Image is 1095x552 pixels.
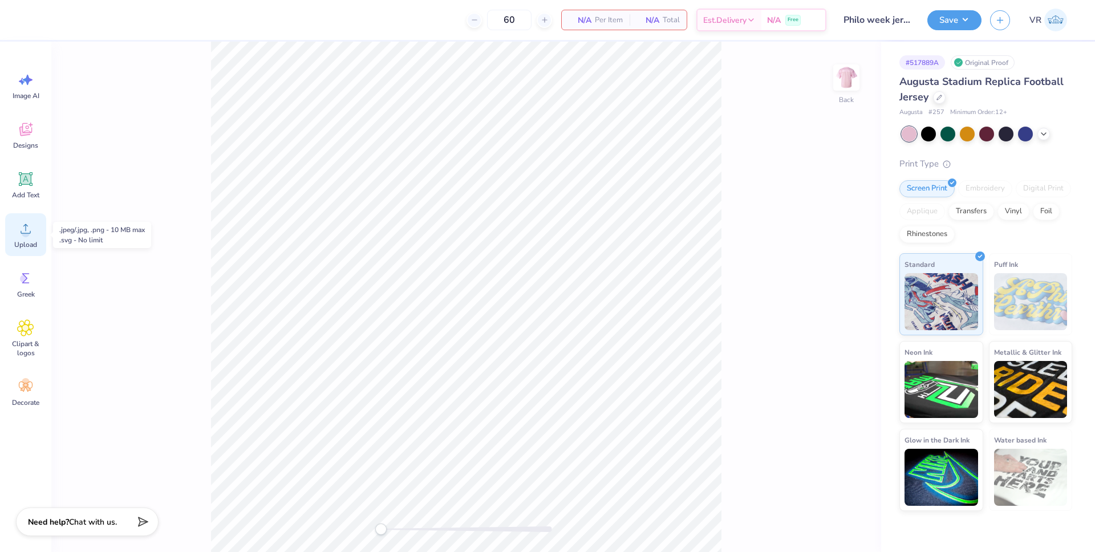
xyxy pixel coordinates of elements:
[703,14,747,26] span: Est. Delivery
[767,14,781,26] span: N/A
[994,258,1018,270] span: Puff Ink
[905,346,932,358] span: Neon Ink
[899,55,945,70] div: # 517889A
[663,14,680,26] span: Total
[12,398,39,407] span: Decorate
[899,75,1064,104] span: Augusta Stadium Replica Football Jersey
[928,108,944,117] span: # 257
[905,449,978,506] img: Glow in the Dark Ink
[595,14,623,26] span: Per Item
[899,157,1072,171] div: Print Type
[59,235,145,245] div: .svg - No limit
[994,346,1061,358] span: Metallic & Glitter Ink
[636,14,659,26] span: N/A
[899,180,955,197] div: Screen Print
[950,108,1007,117] span: Minimum Order: 12 +
[12,190,39,200] span: Add Text
[905,434,970,446] span: Glow in the Dark Ink
[14,240,37,249] span: Upload
[1016,180,1071,197] div: Digital Print
[835,66,858,89] img: Back
[997,203,1029,220] div: Vinyl
[994,434,1047,446] span: Water based Ink
[905,273,978,330] img: Standard
[899,108,923,117] span: Augusta
[994,449,1068,506] img: Water based Ink
[569,14,591,26] span: N/A
[17,290,35,299] span: Greek
[487,10,532,30] input: – –
[899,226,955,243] div: Rhinestones
[1029,14,1041,27] span: VR
[958,180,1012,197] div: Embroidery
[994,361,1068,418] img: Metallic & Glitter Ink
[1044,9,1067,31] img: Vincent Roxas
[13,91,39,100] span: Image AI
[948,203,994,220] div: Transfers
[13,141,38,150] span: Designs
[59,225,145,235] div: .jpeg/.jpg, .png - 10 MB max
[69,517,117,527] span: Chat with us.
[839,95,854,105] div: Back
[899,203,945,220] div: Applique
[927,10,982,30] button: Save
[951,55,1015,70] div: Original Proof
[7,339,44,358] span: Clipart & logos
[1024,9,1072,31] a: VR
[788,16,798,24] span: Free
[835,9,919,31] input: Untitled Design
[1033,203,1060,220] div: Foil
[905,361,978,418] img: Neon Ink
[905,258,935,270] span: Standard
[28,517,69,527] strong: Need help?
[375,523,387,535] div: Accessibility label
[994,273,1068,330] img: Puff Ink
